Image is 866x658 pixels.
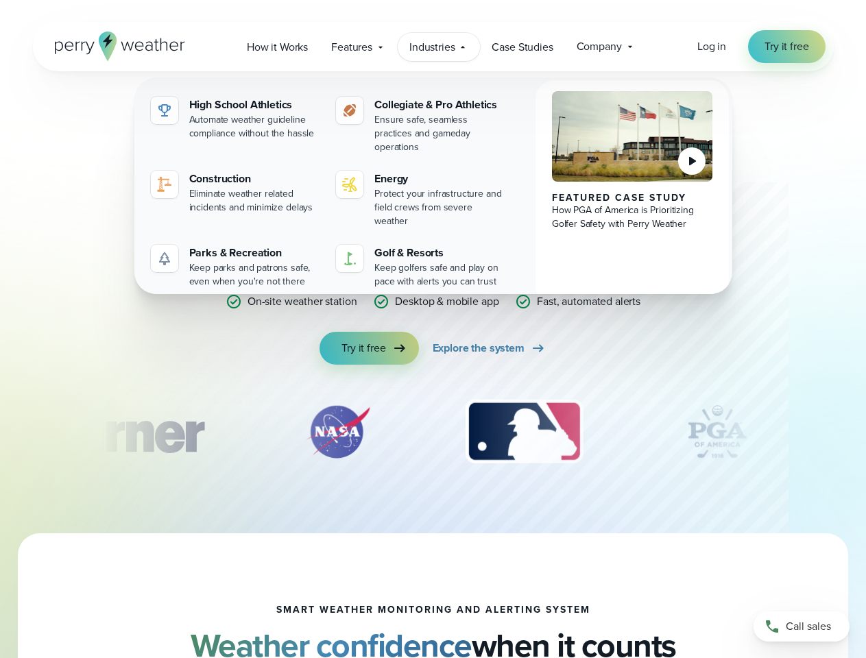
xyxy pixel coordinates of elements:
img: MLB.svg [452,398,597,466]
div: How PGA of America is Prioritizing Golfer Safety with Perry Weather [552,204,713,231]
a: How it Works [235,33,320,61]
a: Call sales [754,611,850,642]
a: Collegiate & Pro Athletics Ensure safe, seamless practices and gameday operations [330,91,511,160]
span: How it Works [247,39,308,56]
div: 1 of 12 [29,398,224,466]
div: Ensure safe, seamless practices and gameday operations [374,113,505,154]
div: Energy [374,171,505,187]
img: parks-icon-grey.svg [156,250,173,267]
div: Keep parks and patrons safe, even when you're not there [189,261,320,289]
p: On-site weather station [248,293,357,310]
div: High School Athletics [189,97,320,113]
div: Eliminate weather related incidents and minimize delays [189,187,320,215]
span: Log in [697,38,726,54]
a: PGA of America, Frisco Campus Featured Case Study How PGA of America is Prioritizing Golfer Safet... [536,80,730,305]
div: 3 of 12 [452,398,597,466]
a: Parks & Recreation Keep parks and patrons safe, even when you're not there [145,239,326,294]
img: PGA of America, Frisco Campus [552,91,713,182]
a: Try it free [320,332,418,365]
img: golf-iconV2.svg [341,250,358,267]
a: Energy Protect your infrastructure and field crews from severe weather [330,165,511,234]
span: Call sales [786,618,831,635]
p: Desktop & mobile app [395,293,498,310]
img: noun-crane-7630938-1@2x.svg [156,176,173,193]
a: High School Athletics Automate weather guideline compliance without the hassle [145,91,326,146]
div: Keep golfers safe and play on pace with alerts you can trust [374,261,505,289]
a: Explore the system [433,332,546,365]
a: Try it free [748,30,825,63]
div: slideshow [101,398,765,473]
span: Try it free [765,38,808,55]
img: Turner-Construction_1.svg [29,398,224,466]
span: Company [577,38,622,55]
div: Featured Case Study [552,193,713,204]
div: Automate weather guideline compliance without the hassle [189,113,320,141]
a: Log in [697,38,726,55]
img: highschool-icon.svg [156,102,173,119]
a: Golf & Resorts Keep golfers safe and play on pace with alerts you can trust [330,239,511,294]
h1: smart weather monitoring and alerting system [276,605,590,616]
div: Parks & Recreation [189,245,320,261]
a: Construction Eliminate weather related incidents and minimize delays [145,165,326,220]
div: Golf & Resorts [374,245,505,261]
img: PGA.svg [662,398,772,466]
div: Collegiate & Pro Athletics [374,97,505,113]
div: 4 of 12 [662,398,772,466]
span: Try it free [341,340,385,356]
div: Construction [189,171,320,187]
span: Features [331,39,372,56]
span: Explore the system [433,340,525,356]
img: NASA.svg [290,398,386,466]
div: 2 of 12 [290,398,386,466]
p: Fast, automated alerts [537,293,640,310]
span: Industries [409,39,455,56]
div: Protect your infrastructure and field crews from severe weather [374,187,505,228]
span: Case Studies [492,39,553,56]
a: Case Studies [480,33,564,61]
img: proathletics-icon@2x-1.svg [341,102,358,119]
img: energy-icon@2x-1.svg [341,176,358,193]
